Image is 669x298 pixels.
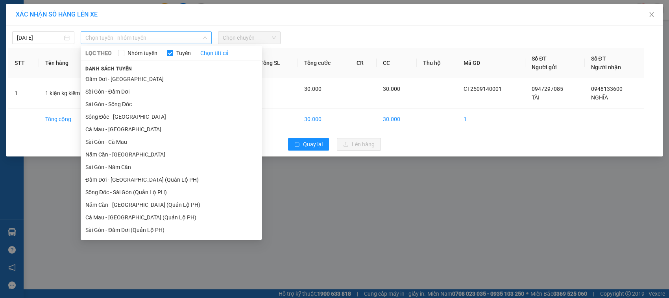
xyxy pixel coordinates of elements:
button: rollbackQuay lại [288,138,329,151]
span: Nhóm tuyến [124,49,161,57]
li: Năm Căn - [GEOGRAPHIC_DATA] (Quản Lộ PH) [81,199,262,211]
li: Sài Gòn - Sông Đốc (Quản Lộ PH) [81,236,262,249]
li: Sông Đốc - [GEOGRAPHIC_DATA] [81,110,262,123]
span: XÁC NHẬN SỐ HÀNG LÊN XE [16,11,98,18]
span: Chọn chuyến [223,32,275,44]
li: Sài Gòn - Đầm Dơi (Quản Lộ PH) [81,224,262,236]
span: 1 [260,86,263,92]
span: Người nhận [591,64,621,70]
span: Danh sách tuyến [81,65,137,72]
span: close [649,11,655,18]
li: Năm Căn - [GEOGRAPHIC_DATA] [81,148,262,161]
span: 0947297085 [532,86,563,92]
th: CR [350,48,377,78]
button: Close [641,4,663,26]
li: Sài Gòn - Cà Mau [81,136,262,148]
th: Tổng cước [298,48,350,78]
span: Quay lại [303,140,323,149]
th: Mã GD [457,48,525,78]
th: Tổng SL [254,48,298,78]
span: down [203,35,207,40]
td: 1 kiện kg kiểm [39,78,102,109]
span: NGHĨA [591,94,608,101]
span: Chọn tuyến - nhóm tuyến [85,32,207,44]
li: Sông Đốc - Sài Gòn (Quản Lộ PH) [81,186,262,199]
th: Tên hàng [39,48,102,78]
span: rollback [294,142,300,148]
td: 1 [8,78,39,109]
span: TÀI [532,94,540,101]
li: Sài Gòn - Năm Căn [81,161,262,173]
th: Thu hộ [417,48,457,78]
span: 30.000 [304,86,322,92]
span: Tuyến [173,49,194,57]
td: 1 [254,109,298,130]
span: CT2509140001 [464,86,502,92]
span: Số ĐT [591,55,606,62]
td: 30.000 [377,109,417,130]
li: Cà Mau - [GEOGRAPHIC_DATA] (Quản Lộ PH) [81,211,262,224]
li: Đầm Dơi - [GEOGRAPHIC_DATA] [81,73,262,85]
th: STT [8,48,39,78]
span: Người gửi [532,64,557,70]
span: 0948133600 [591,86,623,92]
span: LỌC THEO [85,49,112,57]
input: 14/09/2025 [17,33,63,42]
button: uploadLên hàng [337,138,381,151]
li: Sài Gòn - Đầm Dơi [81,85,262,98]
td: 1 [457,109,525,130]
a: Chọn tất cả [200,49,229,57]
td: 30.000 [298,109,350,130]
th: CC [377,48,417,78]
span: 30.000 [383,86,400,92]
li: Đầm Dơi - [GEOGRAPHIC_DATA] (Quản Lộ PH) [81,173,262,186]
td: Tổng cộng [39,109,102,130]
li: Sài Gòn - Sông Đốc [81,98,262,110]
span: Số ĐT [532,55,547,62]
li: Cà Mau - [GEOGRAPHIC_DATA] [81,123,262,136]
